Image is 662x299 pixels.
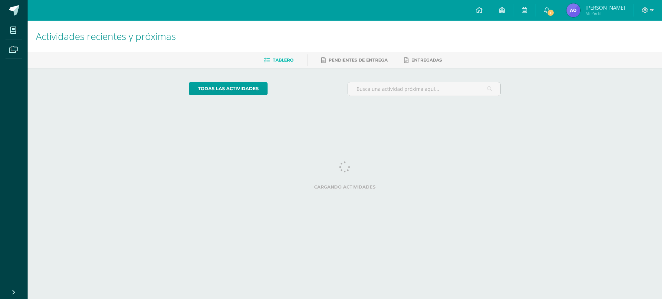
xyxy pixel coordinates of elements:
span: Tablero [273,57,293,63]
span: [PERSON_NAME] [585,4,625,11]
label: Cargando actividades [189,184,501,190]
a: Entregadas [404,55,442,66]
img: 429b44335496247a7f21bc3e38013c17.png [566,3,580,17]
span: Entregadas [411,57,442,63]
input: Busca una actividad próxima aquí... [348,82,501,96]
span: Pendientes de entrega [329,57,388,63]
a: todas las Actividades [189,82,268,95]
span: Mi Perfil [585,10,625,16]
span: Actividades recientes y próximas [36,30,176,43]
span: 1 [547,9,554,17]
a: Tablero [264,55,293,66]
a: Pendientes de entrega [321,55,388,66]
